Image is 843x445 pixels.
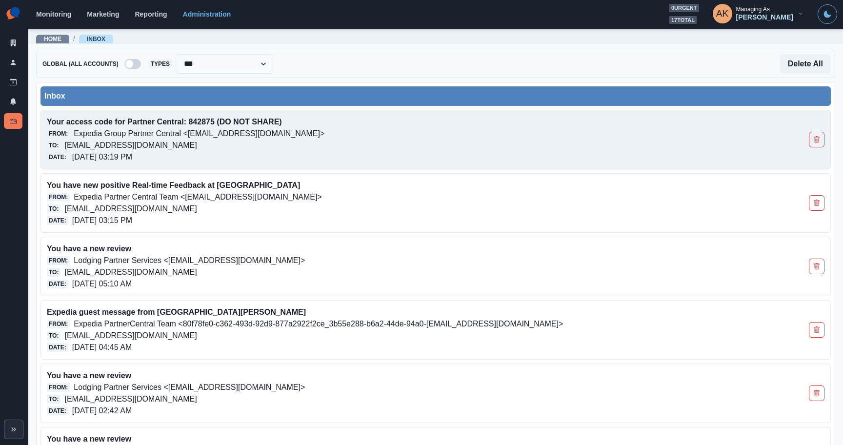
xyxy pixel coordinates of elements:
[74,255,305,266] p: Lodging Partner Services <[EMAIL_ADDRESS][DOMAIN_NAME]>
[809,132,824,147] button: Delete Email
[47,331,60,340] span: To:
[64,203,197,215] p: [EMAIL_ADDRESS][DOMAIN_NAME]
[47,129,70,138] span: From:
[47,343,68,352] span: Date:
[669,16,697,24] span: 17 total
[47,395,60,404] span: To:
[4,113,22,129] a: Inbox
[4,74,22,90] a: Draft Posts
[73,34,75,44] span: /
[87,36,105,42] a: Inbox
[64,266,197,278] p: [EMAIL_ADDRESS][DOMAIN_NAME]
[809,259,824,274] button: Delete Email
[4,55,22,70] a: Users
[809,195,824,211] button: Delete Email
[736,6,770,13] div: Managing As
[818,4,837,24] button: Toggle Mode
[47,243,669,255] p: You have a new review
[87,10,119,18] a: Marketing
[47,116,669,128] p: Your access code for Partner Central: 842875 (DO NOT SHARE)
[705,4,812,23] button: Managing As[PERSON_NAME]
[47,180,669,191] p: You have new positive Real-time Feedback at [GEOGRAPHIC_DATA]
[72,342,132,353] p: [DATE] 04:45 AM
[36,10,71,18] a: Monitoring
[64,393,197,405] p: [EMAIL_ADDRESS][DOMAIN_NAME]
[72,405,132,417] p: [DATE] 02:42 AM
[47,141,60,150] span: To:
[44,36,61,42] a: Home
[47,268,60,277] span: To:
[809,322,824,338] button: Delete Email
[64,140,197,151] p: [EMAIL_ADDRESS][DOMAIN_NAME]
[44,90,827,102] div: Inbox
[47,406,68,415] span: Date:
[135,10,167,18] a: Reporting
[74,382,305,393] p: Lodging Partner Services <[EMAIL_ADDRESS][DOMAIN_NAME]>
[74,318,563,330] p: Expedia PartnerCentral Team <80f78fe0-c362-493d-92d9-877a2922f2ce_3b55e288-b6a2-44de-94a0-[EMAIL_...
[47,204,60,213] span: To:
[72,278,132,290] p: [DATE] 05:10 AM
[47,153,68,162] span: Date:
[47,306,669,318] p: Expedia guest message from [GEOGRAPHIC_DATA][PERSON_NAME]
[72,215,132,226] p: [DATE] 03:15 PM
[72,151,132,163] p: [DATE] 03:19 PM
[716,2,729,25] div: Alex Kalogeropoulos
[47,433,669,445] p: You have a new review
[47,383,70,392] span: From:
[47,193,70,202] span: From:
[4,35,22,51] a: Clients
[40,60,120,68] span: Global (All Accounts)
[780,54,831,74] button: Delete All
[47,280,68,288] span: Date:
[149,60,172,68] span: Types
[736,13,793,21] div: [PERSON_NAME]
[47,216,68,225] span: Date:
[47,256,70,265] span: From:
[809,385,824,401] button: Delete Email
[47,370,669,382] p: You have a new review
[47,320,70,328] span: From:
[4,420,23,439] button: Expand
[36,34,113,44] nav: breadcrumb
[64,330,197,342] p: [EMAIL_ADDRESS][DOMAIN_NAME]
[669,4,699,12] span: 0 urgent
[183,10,231,18] a: Administration
[74,191,321,203] p: Expedia Partner Central Team <[EMAIL_ADDRESS][DOMAIN_NAME]>
[4,94,22,109] a: Notifications
[74,128,324,140] p: Expedia Group Partner Central <[EMAIL_ADDRESS][DOMAIN_NAME]>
